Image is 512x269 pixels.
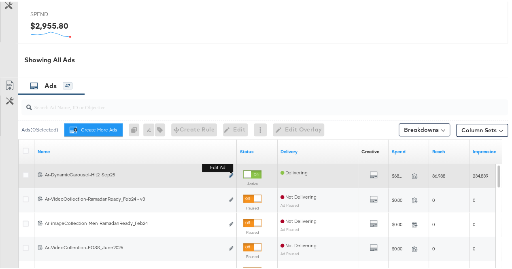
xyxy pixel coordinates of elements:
[280,216,317,222] span: Not Delivering
[432,147,466,153] a: The number of people your ad was served to.
[392,244,408,250] span: $0.00
[399,122,450,135] button: Breakdowns
[473,171,488,177] span: 234,839
[30,18,68,30] div: $2,955.80
[243,228,261,233] label: Paused
[280,168,308,174] span: Delivering
[240,147,274,153] a: Shows the current state of your Ad.
[24,54,508,63] div: Showing All Ads
[473,195,475,201] span: 0
[243,204,261,209] label: Paused
[280,192,317,198] span: Not Delivering
[361,147,379,153] a: Shows the creative associated with your ad.
[473,244,475,250] span: 0
[243,180,261,185] label: Active
[432,244,435,250] span: 0
[280,250,299,254] sub: Ad Paused
[432,195,435,201] span: 0
[392,147,426,153] a: The total amount spent to date.
[280,201,299,206] sub: Ad Paused
[45,243,224,249] div: Ar-VideoCollection-EOSS_June2025
[432,220,435,226] span: 0
[392,220,408,226] span: $0.00
[45,170,224,176] div: Ar-DynamicCarousel-Hit2_Sep25
[38,147,234,153] a: Ad Name.
[473,220,475,226] span: 0
[229,170,234,178] button: Edit ad
[280,147,355,153] a: Reflects the ability of your Ad to achieve delivery.
[21,125,58,132] div: Ads ( 0 Selected)
[129,122,143,135] div: 0
[30,9,91,17] span: SPEND
[243,252,261,258] label: Paused
[432,171,445,177] span: 86,988
[45,80,57,88] span: Ads
[63,80,72,88] div: 47
[45,218,224,225] div: Ar-imageCollection-Men-RamadanReady_Feb24
[456,122,508,135] button: Column Sets
[32,94,465,110] input: Search Ad Name, ID or Objective
[361,147,379,153] div: Creative
[392,195,408,201] span: $0.00
[280,241,317,247] span: Not Delivering
[202,162,233,170] b: Edit ad
[473,147,507,153] a: The number of times your ad was served. On mobile apps an ad is counted as served the first time ...
[280,225,299,230] sub: Ad Paused
[392,171,408,177] span: $683.53
[64,122,123,135] button: Create More Ads
[45,194,224,201] div: Ar-VideoCollection-RamadanReady_Feb24 - v3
